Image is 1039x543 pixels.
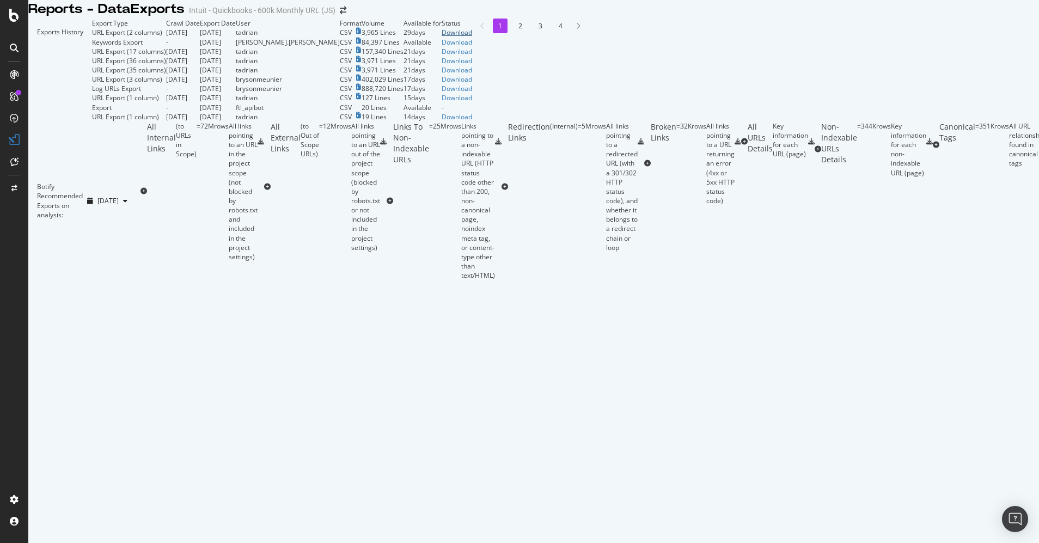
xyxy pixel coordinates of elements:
[508,121,550,252] div: Redirection Links
[92,47,166,56] div: URL Export (17 columns)
[550,121,578,252] div: ( Internal )
[1002,506,1028,532] div: Open Intercom Messenger
[442,56,472,65] a: Download
[362,65,404,75] td: 3,971 Lines
[200,56,236,65] td: [DATE]
[493,19,508,33] li: 1
[362,38,404,47] td: 84,397 Lines
[236,75,340,84] td: brysonmeunier
[429,121,461,280] div: = 25M rows
[92,19,166,28] td: Export Type
[362,103,404,112] td: 20 Lines
[92,56,166,65] div: URL Export (36 columns)
[92,28,162,37] div: URL Export (2 columns)
[857,121,891,178] div: = 344K rows
[442,75,472,84] a: Download
[808,138,815,145] div: csv-export
[200,93,236,102] td: [DATE]
[200,47,236,56] td: [DATE]
[37,27,83,113] div: Exports History
[578,121,606,252] div: = 5M rows
[651,121,676,205] div: Broken Links
[340,47,352,56] div: CSV
[200,112,236,121] td: [DATE]
[340,7,346,14] div: arrow-right-arrow-left
[404,84,442,93] td: 17 days
[975,121,1009,168] div: = 351K rows
[340,65,352,75] div: CSV
[200,103,236,112] td: [DATE]
[461,121,495,280] div: Links pointing to a non-indexable URL (HTTP status code other than 200, non-canonical page, noind...
[229,121,258,261] div: All links pointing to an URL in the project scope (not blocked by robots.txt and included in the ...
[200,38,236,47] td: [DATE]
[404,47,442,56] td: 21 days
[200,84,236,93] td: [DATE]
[676,121,706,205] div: = 32K rows
[404,112,442,121] td: 14 days
[442,84,472,93] a: Download
[92,93,159,102] div: URL Export (1 column)
[92,112,159,121] div: URL Export (1 column)
[404,75,442,84] td: 17 days
[533,19,548,33] li: 3
[735,138,741,145] div: csv-export
[340,103,362,112] td: CSV
[362,84,404,93] td: 888,720 Lines
[404,103,442,112] div: Available
[166,65,200,75] td: [DATE]
[442,112,472,121] div: Download
[442,28,472,37] a: Download
[176,121,197,261] div: ( to URLs in Scope )
[92,84,141,93] div: Log URLs Export
[236,28,340,37] td: tadrian
[200,28,236,37] td: [DATE]
[442,65,472,75] a: Download
[442,38,472,47] a: Download
[236,56,340,65] td: tadrian
[197,121,229,261] div: = 72M rows
[340,93,352,102] div: CSV
[200,75,236,84] td: [DATE]
[340,56,352,65] div: CSV
[362,56,404,65] td: 3,971 Lines
[200,65,236,75] td: [DATE]
[606,121,638,252] div: All links pointing to a redirected URL (with a 301/302 HTTP status code), and whether it belongs ...
[495,138,502,145] div: csv-export
[271,121,301,252] div: All External Links
[166,38,200,47] td: -
[393,121,429,280] div: Links To Non-Indexable URLs
[166,19,200,28] td: Crawl Date
[92,65,166,75] div: URL Export (35 columns)
[92,103,112,112] div: Export
[147,121,176,261] div: All Internal Links
[166,112,200,121] td: [DATE]
[236,93,340,102] td: tadrian
[92,38,143,47] div: Keywords Export
[97,196,119,205] span: 2025 Sep. 26th
[513,19,528,33] li: 2
[340,28,352,37] div: CSV
[638,138,644,145] div: csv-export
[362,19,404,28] td: Volume
[236,84,340,93] td: brysonmeunier
[351,121,380,252] div: All links pointing to an URL out of the project scope (blocked by robots.txt or not included in t...
[200,19,236,28] td: Export Date
[442,93,472,102] a: Download
[236,38,340,47] td: [PERSON_NAME].[PERSON_NAME]
[37,182,83,219] div: Botify Recommended Exports on analysis:
[166,75,200,84] td: [DATE]
[404,38,442,47] div: Available
[166,47,200,56] td: [DATE]
[236,47,340,56] td: tadrian
[340,38,352,47] div: CSV
[236,19,340,28] td: User
[821,121,857,178] div: Non-Indexable URLs Details
[340,19,362,28] td: Format
[236,103,340,112] td: ftl_apibot
[362,112,404,121] td: 19 Lines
